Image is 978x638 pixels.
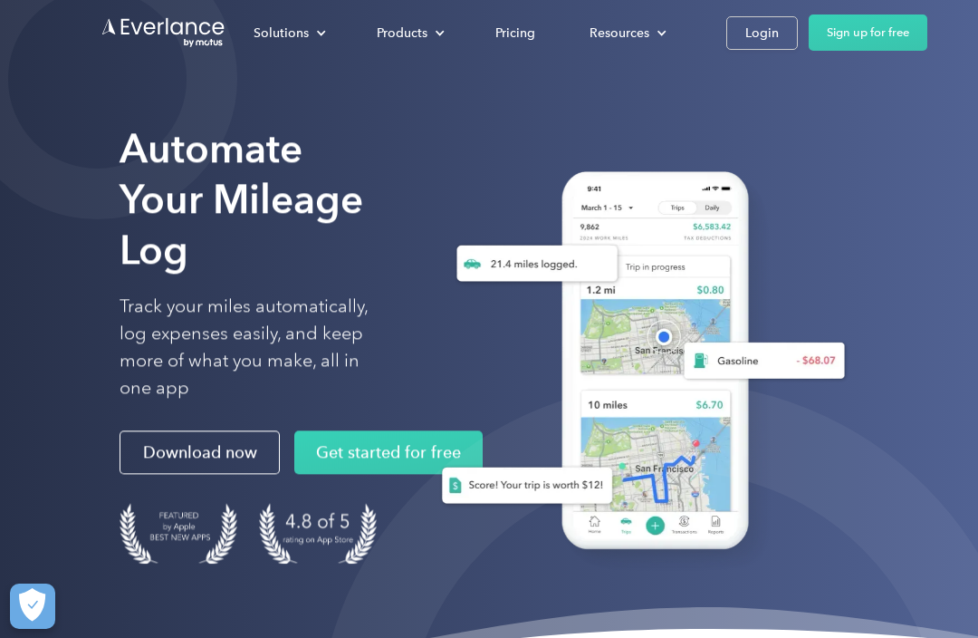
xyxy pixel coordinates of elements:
[415,155,858,575] img: Everlance, mileage tracker app, expense tracking app
[120,430,280,474] a: Download now
[359,17,459,49] div: Products
[120,293,386,401] p: Track your miles automatically, log expenses easily, and keep more of what you make, all in one app
[571,17,681,49] div: Resources
[809,14,927,51] a: Sign up for free
[120,503,237,564] img: Badge for Featured by Apple Best New Apps
[101,16,226,49] a: Go to homepage
[377,22,427,44] div: Products
[495,22,535,44] div: Pricing
[120,124,363,274] strong: Automate Your Mileage Log
[10,584,55,629] button: Cookies Settings
[235,17,340,49] div: Solutions
[294,430,483,474] a: Get started for free
[259,503,377,564] img: 4.9 out of 5 stars on the app store
[726,16,798,50] a: Login
[254,22,309,44] div: Solutions
[477,17,553,49] a: Pricing
[745,22,779,44] div: Login
[590,22,649,44] div: Resources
